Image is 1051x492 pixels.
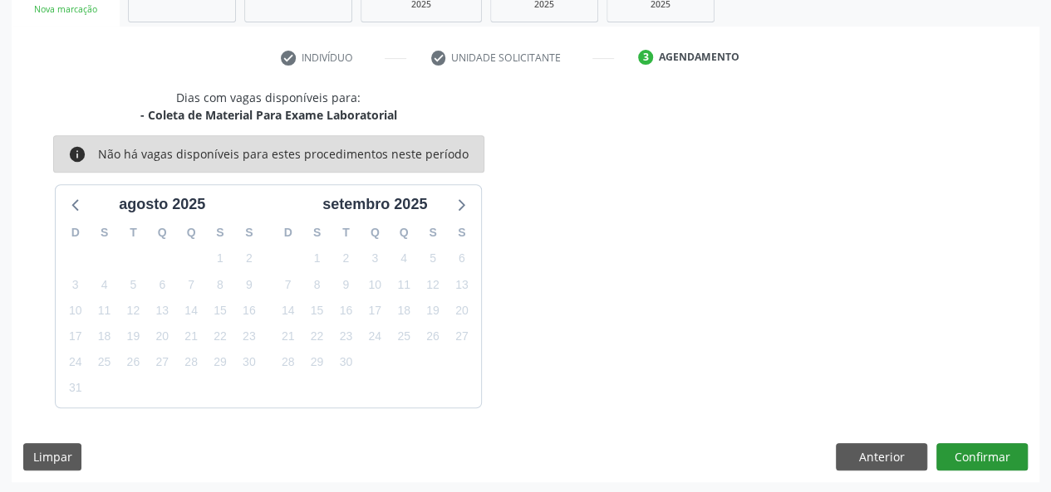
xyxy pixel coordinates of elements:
[316,193,434,216] div: setembro 2025
[936,443,1028,471] button: Confirmar
[238,273,261,296] span: sábado, 9 de agosto de 2025
[421,299,444,322] span: sexta-feira, 19 de setembro de 2025
[150,299,174,322] span: quarta-feira, 13 de agosto de 2025
[447,220,476,246] div: S
[421,247,444,270] span: sexta-feira, 5 de setembro de 2025
[450,273,474,296] span: sábado, 13 de setembro de 2025
[64,273,87,296] span: domingo, 3 de agosto de 2025
[238,351,261,374] span: sábado, 30 de agosto de 2025
[150,325,174,348] span: quarta-feira, 20 de agosto de 2025
[64,325,87,348] span: domingo, 17 de agosto de 2025
[93,351,116,374] span: segunda-feira, 25 de agosto de 2025
[179,351,203,374] span: quinta-feira, 28 de agosto de 2025
[179,325,203,348] span: quinta-feira, 21 de agosto de 2025
[390,220,419,246] div: Q
[450,325,474,348] span: sábado, 27 de setembro de 2025
[238,247,261,270] span: sábado, 2 de agosto de 2025
[306,325,329,348] span: segunda-feira, 22 de setembro de 2025
[334,299,357,322] span: terça-feira, 16 de setembro de 2025
[392,299,415,322] span: quinta-feira, 18 de setembro de 2025
[363,299,386,322] span: quarta-feira, 17 de setembro de 2025
[277,273,300,296] span: domingo, 7 de setembro de 2025
[334,247,357,270] span: terça-feira, 2 de setembro de 2025
[450,299,474,322] span: sábado, 20 de setembro de 2025
[421,273,444,296] span: sexta-feira, 12 de setembro de 2025
[121,299,145,322] span: terça-feira, 12 de agosto de 2025
[659,50,739,65] div: Agendamento
[150,351,174,374] span: quarta-feira, 27 de agosto de 2025
[306,299,329,322] span: segunda-feira, 15 de setembro de 2025
[392,273,415,296] span: quinta-feira, 11 de setembro de 2025
[234,220,263,246] div: S
[119,220,148,246] div: T
[450,247,474,270] span: sábado, 6 de setembro de 2025
[23,3,108,16] div: Nova marcação
[179,299,203,322] span: quinta-feira, 14 de agosto de 2025
[273,220,302,246] div: D
[209,247,232,270] span: sexta-feira, 1 de agosto de 2025
[61,220,90,246] div: D
[363,325,386,348] span: quarta-feira, 24 de setembro de 2025
[363,247,386,270] span: quarta-feira, 3 de setembro de 2025
[277,299,300,322] span: domingo, 14 de setembro de 2025
[93,325,116,348] span: segunda-feira, 18 de agosto de 2025
[68,145,86,163] i: info
[302,220,332,246] div: S
[90,220,119,246] div: S
[140,89,397,124] div: Dias com vagas disponíveis para:
[638,50,653,65] div: 3
[392,247,415,270] span: quinta-feira, 4 de setembro de 2025
[140,106,397,124] div: - Coleta de Material Para Exame Laboratorial
[306,273,329,296] span: segunda-feira, 8 de setembro de 2025
[332,220,361,246] div: T
[112,193,212,216] div: agosto 2025
[421,325,444,348] span: sexta-feira, 26 de setembro de 2025
[306,247,329,270] span: segunda-feira, 1 de setembro de 2025
[361,220,390,246] div: Q
[150,273,174,296] span: quarta-feira, 6 de agosto de 2025
[179,273,203,296] span: quinta-feira, 7 de agosto de 2025
[121,351,145,374] span: terça-feira, 26 de agosto de 2025
[206,220,235,246] div: S
[419,220,448,246] div: S
[148,220,177,246] div: Q
[93,273,116,296] span: segunda-feira, 4 de agosto de 2025
[392,325,415,348] span: quinta-feira, 25 de setembro de 2025
[121,325,145,348] span: terça-feira, 19 de agosto de 2025
[121,273,145,296] span: terça-feira, 5 de agosto de 2025
[363,273,386,296] span: quarta-feira, 10 de setembro de 2025
[64,377,87,400] span: domingo, 31 de agosto de 2025
[64,351,87,374] span: domingo, 24 de agosto de 2025
[836,443,927,471] button: Anterior
[209,299,232,322] span: sexta-feira, 15 de agosto de 2025
[209,351,232,374] span: sexta-feira, 29 de agosto de 2025
[306,351,329,374] span: segunda-feira, 29 de setembro de 2025
[334,325,357,348] span: terça-feira, 23 de setembro de 2025
[64,299,87,322] span: domingo, 10 de agosto de 2025
[334,351,357,374] span: terça-feira, 30 de setembro de 2025
[177,220,206,246] div: Q
[277,325,300,348] span: domingo, 21 de setembro de 2025
[277,351,300,374] span: domingo, 28 de setembro de 2025
[209,273,232,296] span: sexta-feira, 8 de agosto de 2025
[93,299,116,322] span: segunda-feira, 11 de agosto de 2025
[238,325,261,348] span: sábado, 23 de agosto de 2025
[334,273,357,296] span: terça-feira, 9 de setembro de 2025
[98,145,469,163] div: Não há vagas disponíveis para estes procedimentos neste período
[209,325,232,348] span: sexta-feira, 22 de agosto de 2025
[238,299,261,322] span: sábado, 16 de agosto de 2025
